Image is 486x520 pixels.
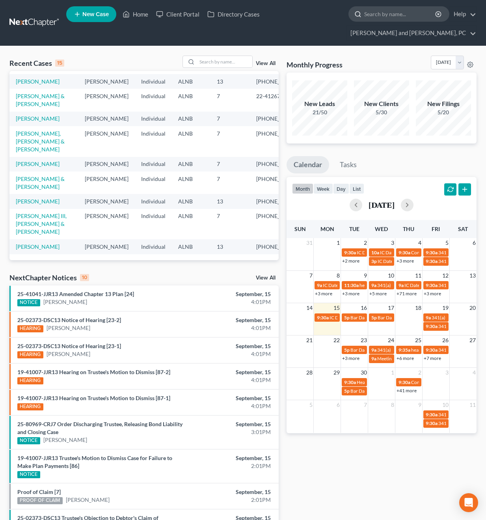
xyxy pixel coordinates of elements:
[315,291,332,296] a: +3 more
[450,7,476,21] a: Help
[250,89,311,111] td: 22-41267
[375,226,388,232] span: Wed
[172,239,210,254] td: ALNB
[441,335,449,345] span: 26
[192,420,271,428] div: September, 15
[469,303,477,313] span: 20
[55,60,64,67] div: 15
[424,291,441,296] a: +3 more
[360,368,368,377] span: 30
[363,238,368,248] span: 2
[317,282,322,288] span: 9a
[17,369,170,375] a: 19-41007-JJR13 Hearing on Trustee's Motion to Dismiss [87-2]
[336,271,341,280] span: 8
[192,488,271,496] div: September, 15
[78,239,135,254] td: [PERSON_NAME]
[17,299,40,306] div: NOTICE
[390,400,395,410] span: 8
[17,291,134,297] a: 25-41041-JJR13 Amended Chapter 13 Plan [24]
[287,60,343,69] h3: Monthly Progress
[387,303,395,313] span: 17
[256,275,276,281] a: View All
[364,7,436,21] input: Search by name...
[78,209,135,239] td: [PERSON_NAME]
[78,89,135,111] td: [PERSON_NAME]
[344,282,359,288] span: 11:30a
[371,347,376,353] span: 9a
[441,400,449,410] span: 10
[192,376,271,384] div: 4:01PM
[152,7,203,21] a: Client Portal
[349,226,359,232] span: Tue
[354,108,409,116] div: 5/30
[378,258,438,264] span: IC Date for [PERSON_NAME]
[398,250,410,255] span: 9:30a
[387,271,395,280] span: 10
[350,347,458,353] span: Bar Date for [PERSON_NAME] Jr., [PERSON_NAME]
[472,368,477,377] span: 4
[17,403,43,410] div: HEARING
[330,315,439,321] span: IC Date for [PERSON_NAME], [GEOGRAPHIC_DATA]
[135,171,172,194] td: Individual
[250,74,311,89] td: [PHONE_NUMBER]
[78,74,135,89] td: [PERSON_NAME]
[344,347,350,353] span: 5p
[172,171,210,194] td: ALNB
[78,194,135,209] td: [PERSON_NAME]
[469,335,477,345] span: 27
[17,395,170,401] a: 19-41007-JJR13 Hearing on Trustee's Motion to Dismiss [87-1]
[80,274,89,281] div: 10
[210,209,250,239] td: 7
[404,282,465,288] span: IC Date for [PERSON_NAME]
[135,74,172,89] td: Individual
[292,183,313,194] button: month
[426,420,438,426] span: 9:30a
[359,282,420,288] span: hearing for [PERSON_NAME]
[390,368,395,377] span: 1
[305,303,313,313] span: 14
[9,58,64,68] div: Recent Cases
[192,402,271,410] div: 4:01PM
[250,194,311,209] td: [PHONE_NUMBER]
[397,388,417,393] a: +41 more
[135,157,172,171] td: Individual
[305,368,313,377] span: 28
[371,356,376,362] span: 9a
[378,315,452,321] span: Bar Date for Deal, [PERSON_NAME]
[16,160,60,167] a: [PERSON_NAME]
[17,421,182,435] a: 25-80969-CRJ7 Order Discharging Trustee, Releasing Bond Liability and Closing Case
[323,282,383,288] span: IC Date for [PERSON_NAME]
[417,238,422,248] span: 4
[192,368,271,376] div: September, 15
[16,78,60,85] a: [PERSON_NAME]
[192,324,271,332] div: 4:01PM
[445,238,449,248] span: 5
[305,238,313,248] span: 31
[17,471,40,478] div: NOTICE
[192,428,271,436] div: 3:01PM
[78,112,135,126] td: [PERSON_NAME]
[135,112,172,126] td: Individual
[250,126,311,157] td: [PHONE_NUMBER]
[309,400,313,410] span: 5
[16,115,60,122] a: [PERSON_NAME]
[78,157,135,171] td: [PERSON_NAME]
[417,400,422,410] span: 9
[210,74,250,89] td: 13
[197,56,252,67] input: Search by name...
[354,99,409,108] div: New Clients
[333,156,364,173] a: Tasks
[210,89,250,111] td: 7
[16,212,67,235] a: [PERSON_NAME] III, [PERSON_NAME] & [PERSON_NAME]
[398,347,410,353] span: 9:35a
[469,400,477,410] span: 11
[424,355,441,361] a: +7 more
[350,388,461,394] span: Bar Date for [GEOGRAPHIC_DATA][PERSON_NAME]
[313,183,333,194] button: week
[192,342,271,350] div: September, 15
[192,454,271,462] div: September, 15
[250,112,311,126] td: [PHONE_NUMBER]
[416,108,471,116] div: 5/20
[459,493,478,512] div: Open Intercom Messenger
[445,368,449,377] span: 3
